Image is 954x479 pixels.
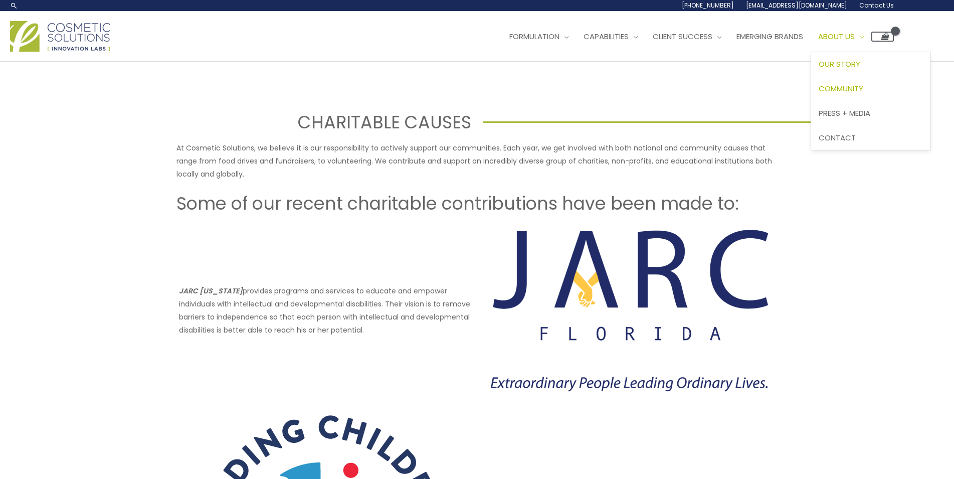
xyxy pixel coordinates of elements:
span: About Us [818,31,855,42]
a: Community [811,77,930,101]
span: Community [819,83,863,94]
span: Press + Media [819,108,870,118]
h1: CHARITABLE CAUSES [62,110,471,134]
img: Charitable Causes JARC Florida Logo [483,227,776,394]
a: View Shopping Cart, empty [871,32,894,42]
span: [EMAIL_ADDRESS][DOMAIN_NAME] [746,1,847,10]
p: provides programs and services to educate and empower individuals with intellectual and developme... [179,284,471,337]
img: Cosmetic Solutions Logo [10,21,110,52]
span: Capabilities [584,31,629,42]
span: Emerging Brands [736,31,803,42]
h2: Some of our recent charitable contributions have been made to: [176,192,778,215]
span: Contact [819,132,856,143]
a: Search icon link [10,2,18,10]
a: Our Story [811,52,930,77]
strong: JARC [US_STATE] [179,286,243,296]
a: Formulation [502,22,576,52]
span: Client Success [653,31,712,42]
a: Client Success [645,22,729,52]
p: At Cosmetic Solutions, we believe it is our responsibility to actively support our communities. E... [176,141,778,181]
span: [PHONE_NUMBER] [682,1,734,10]
span: Contact Us [859,1,894,10]
span: Formulation [509,31,559,42]
a: Press + Media [811,101,930,125]
nav: Site Navigation [494,22,894,52]
a: Emerging Brands [729,22,811,52]
span: Our Story [819,59,860,69]
a: Contact [811,125,930,150]
a: Capabilities [576,22,645,52]
a: About Us [811,22,871,52]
